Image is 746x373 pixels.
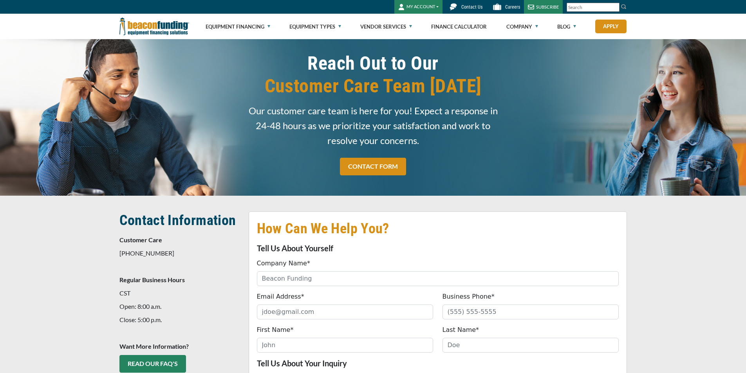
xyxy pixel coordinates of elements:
h2: How Can We Help You? [257,220,619,238]
a: Vendor Services [360,14,412,39]
a: CONTACT FORM [340,158,406,175]
input: John [257,338,433,353]
p: Tell Us About Your Inquiry [257,359,619,368]
strong: Regular Business Hours [119,276,185,283]
a: Equipment Financing [206,14,270,39]
label: Email Address* [257,292,304,301]
h2: Contact Information [119,211,239,229]
a: Company [506,14,538,39]
a: Clear search text [611,4,618,11]
strong: Want More Information? [119,342,189,350]
a: READ OUR FAQ's [119,355,186,373]
a: Blog [557,14,576,39]
span: Careers [505,4,520,10]
p: CST [119,288,239,298]
p: [PHONE_NUMBER] [119,249,239,258]
input: jdoe@gmail.com [257,305,433,319]
p: Close: 5:00 p.m. [119,315,239,324]
input: Search [567,3,620,12]
input: (555) 555-5555 [443,305,619,319]
label: Business Phone* [443,292,495,301]
input: Doe [443,338,619,353]
input: Beacon Funding [257,271,619,286]
a: Apply [595,20,627,33]
img: Beacon Funding Corporation logo [119,14,189,39]
label: First Name* [257,325,294,335]
p: Tell Us About Yourself [257,243,619,253]
label: Company Name* [257,259,310,268]
p: Open: 8:00 a.m. [119,302,239,311]
a: Equipment Types [289,14,341,39]
h1: Reach Out to Our [249,52,498,97]
span: Our customer care team is here for you! Expect a response in 24-48 hours as we prioritize your sa... [249,103,498,148]
label: Last Name* [443,325,479,335]
img: Search [621,4,627,10]
span: Customer Care Team [DATE] [249,75,498,97]
span: Contact Us [461,4,482,10]
a: Finance Calculator [431,14,487,39]
strong: Customer Care [119,236,162,243]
